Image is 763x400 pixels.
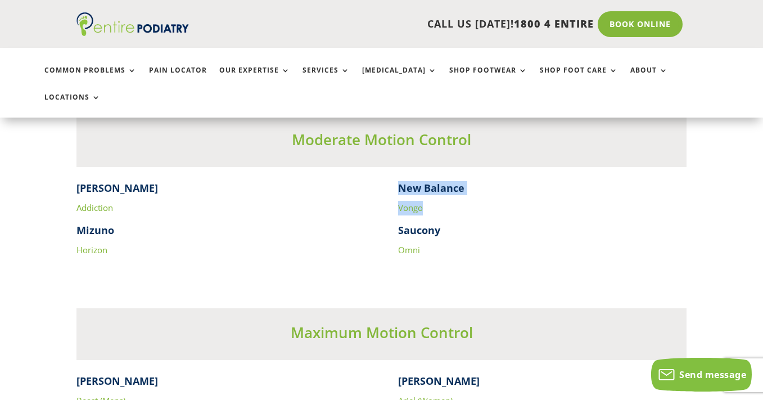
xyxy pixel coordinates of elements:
[449,66,527,91] a: Shop Footwear
[76,223,365,243] h4: Mizuno
[149,66,207,91] a: Pain Locator
[651,358,752,392] button: Send message
[398,244,420,255] a: Omni
[44,93,101,118] a: Locations
[679,368,746,381] span: Send message
[219,66,290,91] a: Our Expertise
[362,66,437,91] a: [MEDICAL_DATA]
[76,322,687,348] h3: Maximum Motion Control
[303,66,350,91] a: Services
[44,66,137,91] a: Common Problems
[398,202,423,213] a: Vongo
[76,374,365,394] h4: [PERSON_NAME]
[398,374,687,394] h4: [PERSON_NAME]
[76,129,687,155] h3: Moderate Motion Control
[598,11,683,37] a: Book Online
[630,66,668,91] a: About
[398,181,687,201] h4: New Balance
[76,244,107,255] a: Horizon
[76,202,113,213] a: Addiction
[540,66,618,91] a: Shop Foot Care
[514,17,594,30] span: 1800 4 ENTIRE
[76,12,189,36] img: logo (1)
[398,223,687,243] h4: Saucony
[76,181,365,201] h4: [PERSON_NAME]
[215,17,594,32] p: CALL US [DATE]!
[76,27,189,38] a: Entire Podiatry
